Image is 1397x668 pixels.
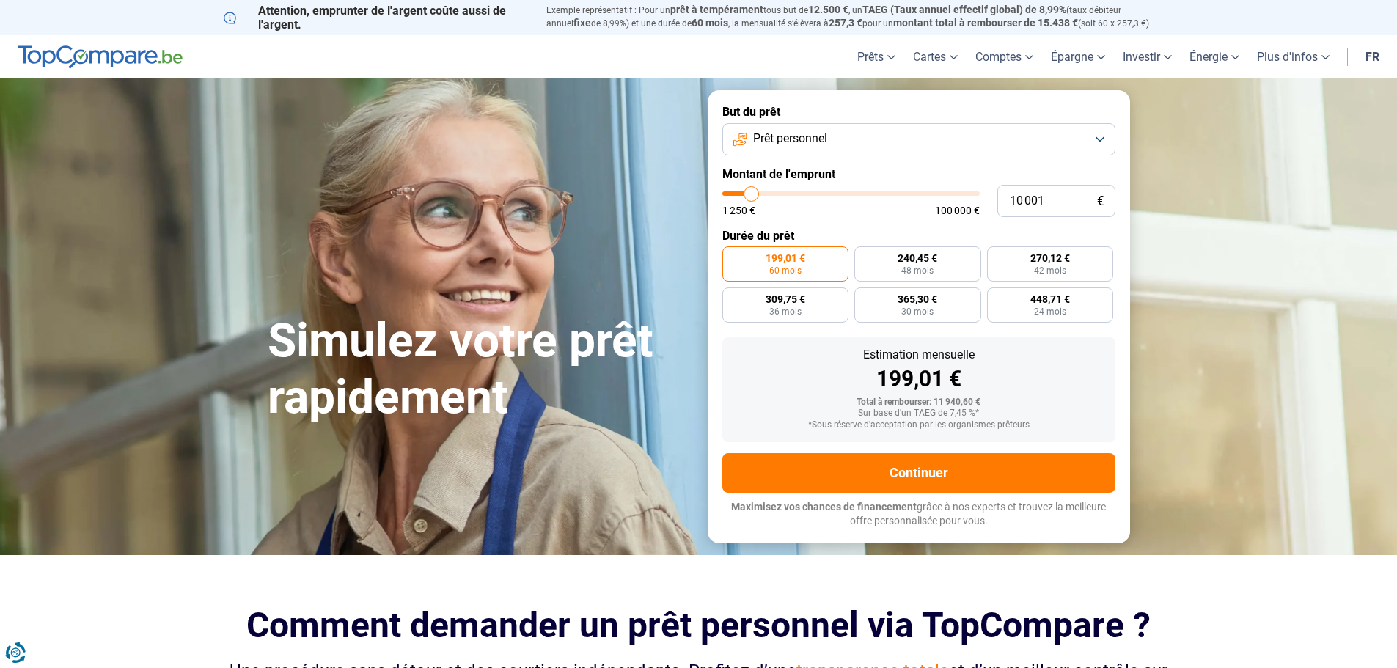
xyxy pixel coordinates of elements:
[1034,307,1066,316] span: 24 mois
[769,307,802,316] span: 36 mois
[268,313,690,426] h1: Simulez votre prêt rapidement
[893,17,1078,29] span: montant total à rembourser de 15.438 €
[1248,35,1338,78] a: Plus d'infos
[901,307,934,316] span: 30 mois
[224,4,529,32] p: Attention, emprunter de l'argent coûte aussi de l'argent.
[898,253,937,263] span: 240,45 €
[967,35,1042,78] a: Comptes
[766,253,805,263] span: 199,01 €
[722,205,755,216] span: 1 250 €
[1030,253,1070,263] span: 270,12 €
[546,4,1174,30] p: Exemple représentatif : Pour un tous but de , un (taux débiteur annuel de 8,99%) et une durée de ...
[1034,266,1066,275] span: 42 mois
[18,45,183,69] img: TopCompare
[1181,35,1248,78] a: Énergie
[670,4,763,15] span: prêt à tempérament
[722,500,1115,529] p: grâce à nos experts et trouvez la meilleure offre personnalisée pour vous.
[901,266,934,275] span: 48 mois
[1030,294,1070,304] span: 448,71 €
[848,35,904,78] a: Prêts
[898,294,937,304] span: 365,30 €
[808,4,848,15] span: 12.500 €
[722,123,1115,155] button: Prêt personnel
[224,605,1174,645] h2: Comment demander un prêt personnel via TopCompare ?
[1357,35,1388,78] a: fr
[692,17,728,29] span: 60 mois
[734,368,1104,390] div: 199,01 €
[722,105,1115,119] label: But du prêt
[722,167,1115,181] label: Montant de l'emprunt
[1042,35,1114,78] a: Épargne
[722,229,1115,243] label: Durée du prêt
[573,17,591,29] span: fixe
[935,205,980,216] span: 100 000 €
[734,408,1104,419] div: Sur base d'un TAEG de 7,45 %*
[904,35,967,78] a: Cartes
[769,266,802,275] span: 60 mois
[731,501,917,513] span: Maximisez vos chances de financement
[722,453,1115,493] button: Continuer
[1114,35,1181,78] a: Investir
[734,349,1104,361] div: Estimation mensuelle
[766,294,805,304] span: 309,75 €
[753,131,827,147] span: Prêt personnel
[734,397,1104,408] div: Total à rembourser: 11 940,60 €
[734,420,1104,430] div: *Sous réserve d'acceptation par les organismes prêteurs
[862,4,1066,15] span: TAEG (Taux annuel effectif global) de 8,99%
[1097,195,1104,208] span: €
[829,17,862,29] span: 257,3 €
